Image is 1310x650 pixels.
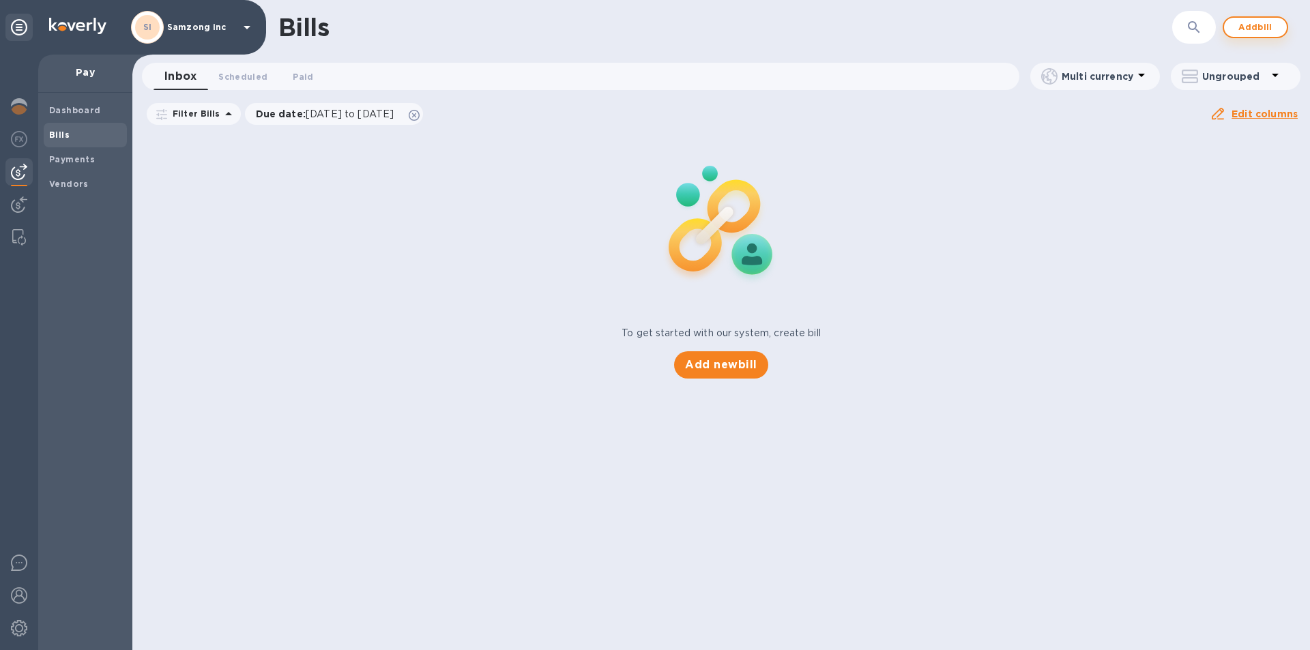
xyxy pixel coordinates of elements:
p: Due date : [256,107,401,121]
div: Unpin categories [5,14,33,41]
span: [DATE] to [DATE] [306,108,394,119]
b: Payments [49,154,95,164]
p: Pay [49,65,121,79]
p: To get started with our system, create bill [622,326,821,340]
b: Vendors [49,179,89,189]
p: Filter Bills [167,108,220,119]
span: Paid [293,70,313,84]
b: Bills [49,130,70,140]
img: Foreign exchange [11,131,27,147]
u: Edit columns [1232,108,1298,119]
p: Multi currency [1062,70,1133,83]
span: Add new bill [685,357,757,373]
img: Logo [49,18,106,34]
button: Add newbill [674,351,768,379]
p: Ungrouped [1202,70,1267,83]
b: Dashboard [49,105,101,115]
div: Due date:[DATE] to [DATE] [245,103,424,125]
b: SI [143,22,152,32]
button: Addbill [1223,16,1288,38]
p: Samzong inc [167,23,235,32]
span: Inbox [164,67,196,86]
h1: Bills [278,13,329,42]
span: Add bill [1235,19,1276,35]
span: Scheduled [218,70,267,84]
